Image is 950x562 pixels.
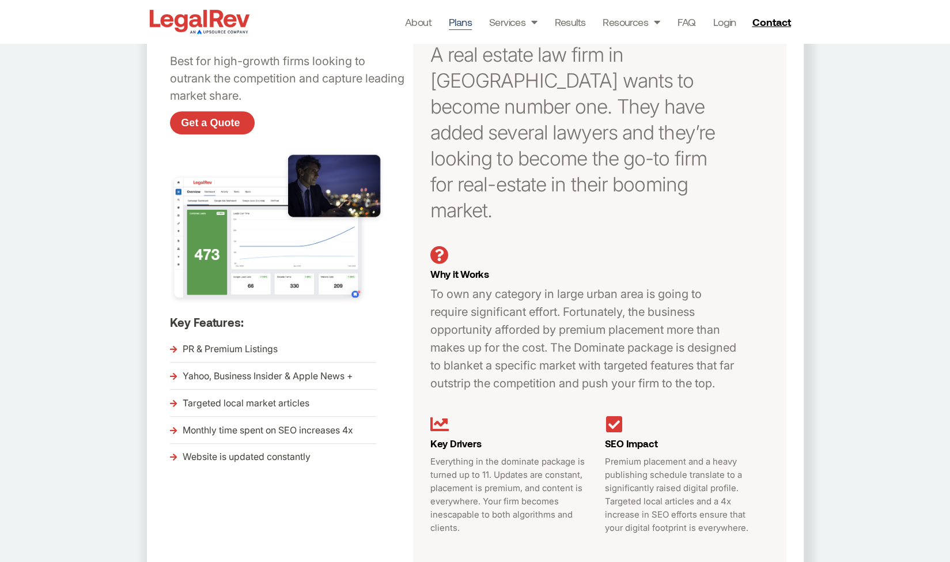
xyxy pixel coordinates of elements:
[554,14,585,30] a: Results
[180,341,278,358] span: PR & Premium Listings
[170,53,407,105] p: Best for high-growth firms looking to outrank the competition and capture leading market share.
[713,14,736,30] a: Login
[170,111,255,134] a: Get a Quote
[170,315,407,329] h5: Key Features:
[430,285,741,393] p: To own any category in large urban area is going to require significant effort. Fortunately, the ...
[180,368,353,385] span: Yahoo, Business Insider & Apple News +
[603,14,660,30] a: Resources
[752,17,790,27] span: Contact
[604,455,764,534] p: Premium placement and a heavy publishing schedule translate to a significantly raised digital pro...
[180,395,309,412] span: Targeted local market articles
[180,422,353,439] span: Monthly time spent on SEO increases 4x
[430,455,591,534] p: Everything in the dominate package is turned up to 11. Updates are constant, placement is premium...
[430,268,489,280] span: Why it Works
[677,14,695,30] a: FAQ
[449,14,472,30] a: Plans
[405,14,432,30] a: About
[405,14,736,30] nav: Menu
[489,14,538,30] a: Services
[604,437,657,449] span: SEO Impact
[430,42,734,223] p: A real estate law firm in [GEOGRAPHIC_DATA] wants to become number one. They have added several l...
[747,13,798,31] a: Contact
[181,118,240,128] span: Get a Quote
[430,437,482,449] span: Key Drivers
[180,448,311,466] span: Website is updated constantly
